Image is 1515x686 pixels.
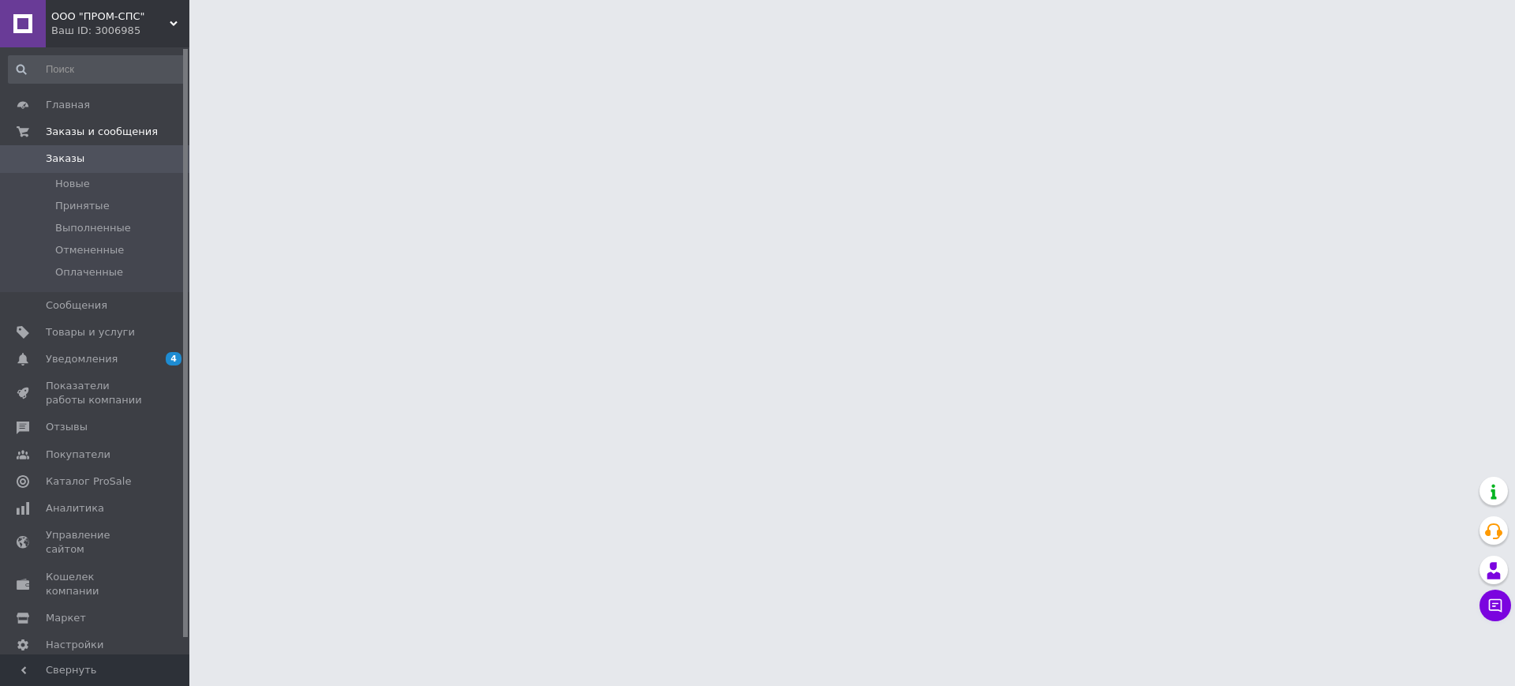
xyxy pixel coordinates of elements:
[51,24,189,38] div: Ваш ID: 3006985
[55,243,124,257] span: Отмененные
[55,199,110,213] span: Принятые
[46,638,103,652] span: Настройки
[55,221,131,235] span: Выполненные
[46,528,146,557] span: Управление сайтом
[46,298,107,313] span: Сообщения
[46,474,131,489] span: Каталог ProSale
[46,125,158,139] span: Заказы и сообщения
[51,9,170,24] span: ООО "ПРОМ-СПС"
[55,177,90,191] span: Новые
[55,265,123,279] span: Оплаченные
[46,325,135,339] span: Товары и услуги
[46,98,90,112] span: Главная
[46,611,86,625] span: Маркет
[1479,590,1511,621] button: Чат с покупателем
[8,55,186,84] input: Поиск
[46,501,104,515] span: Аналитика
[46,352,118,366] span: Уведомления
[46,152,84,166] span: Заказы
[166,352,181,365] span: 4
[46,448,110,462] span: Покупатели
[46,379,146,407] span: Показатели работы компании
[46,420,88,434] span: Отзывы
[46,570,146,598] span: Кошелек компании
